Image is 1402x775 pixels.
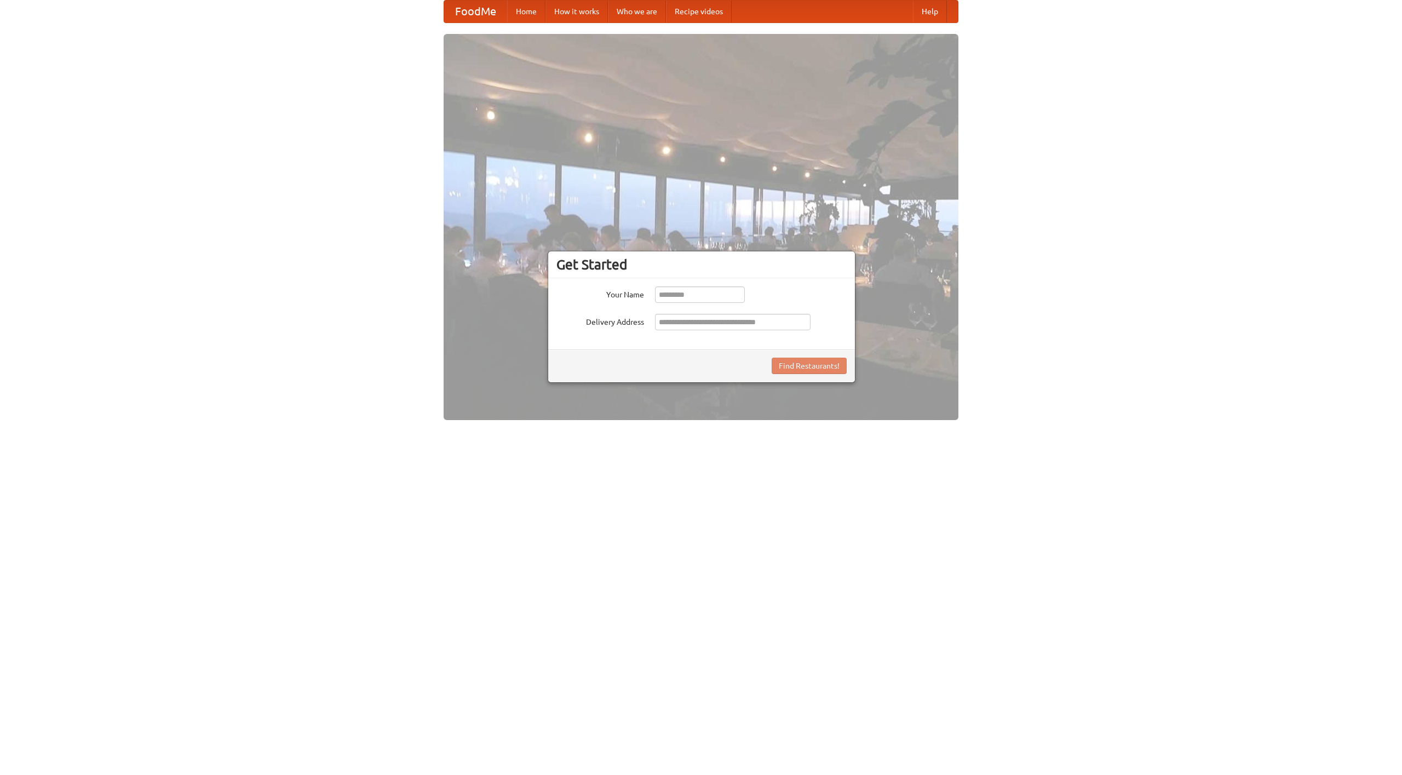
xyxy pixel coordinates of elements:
h3: Get Started [556,256,847,273]
button: Find Restaurants! [772,358,847,374]
a: FoodMe [444,1,507,22]
label: Delivery Address [556,314,644,328]
label: Your Name [556,286,644,300]
a: Home [507,1,545,22]
a: Recipe videos [666,1,732,22]
a: Who we are [608,1,666,22]
a: Help [913,1,947,22]
a: How it works [545,1,608,22]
